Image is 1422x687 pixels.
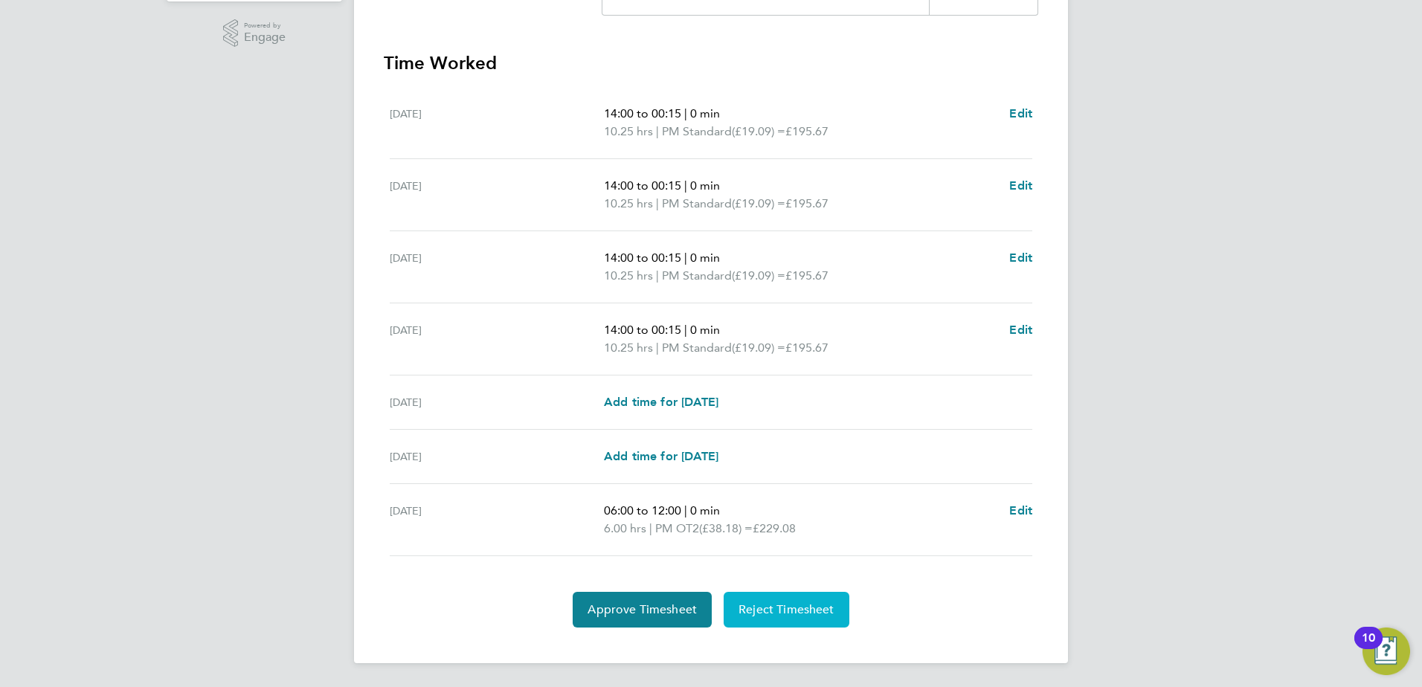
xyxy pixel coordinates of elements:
[604,124,653,138] span: 10.25 hrs
[684,503,687,517] span: |
[684,178,687,193] span: |
[604,395,718,409] span: Add time for [DATE]
[1363,628,1410,675] button: Open Resource Center, 10 new notifications
[604,449,718,463] span: Add time for [DATE]
[656,196,659,210] span: |
[684,251,687,265] span: |
[649,521,652,535] span: |
[384,51,1038,75] h3: Time Worked
[690,106,720,120] span: 0 min
[753,521,796,535] span: £229.08
[604,323,681,337] span: 14:00 to 00:15
[656,124,659,138] span: |
[662,195,732,213] span: PM Standard
[390,393,604,411] div: [DATE]
[244,19,286,32] span: Powered by
[785,341,829,355] span: £195.67
[656,268,659,283] span: |
[1009,323,1032,337] span: Edit
[390,177,604,213] div: [DATE]
[1009,177,1032,195] a: Edit
[604,341,653,355] span: 10.25 hrs
[732,268,785,283] span: (£19.09) =
[573,592,712,628] button: Approve Timesheet
[684,106,687,120] span: |
[588,602,697,617] span: Approve Timesheet
[1009,105,1032,123] a: Edit
[223,19,286,48] a: Powered byEngage
[604,393,718,411] a: Add time for [DATE]
[390,448,604,465] div: [DATE]
[604,521,646,535] span: 6.00 hrs
[244,31,286,44] span: Engage
[732,341,785,355] span: (£19.09) =
[604,268,653,283] span: 10.25 hrs
[390,321,604,357] div: [DATE]
[690,251,720,265] span: 0 min
[390,105,604,141] div: [DATE]
[785,268,829,283] span: £195.67
[604,448,718,465] a: Add time for [DATE]
[1009,249,1032,267] a: Edit
[684,323,687,337] span: |
[732,124,785,138] span: (£19.09) =
[785,124,829,138] span: £195.67
[390,249,604,285] div: [DATE]
[1009,502,1032,520] a: Edit
[604,503,681,517] span: 06:00 to 12:00
[690,503,720,517] span: 0 min
[604,196,653,210] span: 10.25 hrs
[655,520,699,538] span: PM OT2
[1009,251,1032,265] span: Edit
[390,502,604,538] div: [DATE]
[739,602,834,617] span: Reject Timesheet
[785,196,829,210] span: £195.67
[690,323,720,337] span: 0 min
[656,341,659,355] span: |
[604,178,681,193] span: 14:00 to 00:15
[1009,321,1032,339] a: Edit
[690,178,720,193] span: 0 min
[604,106,681,120] span: 14:00 to 00:15
[1009,106,1032,120] span: Edit
[662,267,732,285] span: PM Standard
[1009,178,1032,193] span: Edit
[604,251,681,265] span: 14:00 to 00:15
[699,521,753,535] span: (£38.18) =
[1362,638,1375,657] div: 10
[732,196,785,210] span: (£19.09) =
[724,592,849,628] button: Reject Timesheet
[662,123,732,141] span: PM Standard
[1009,503,1032,517] span: Edit
[662,339,732,357] span: PM Standard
